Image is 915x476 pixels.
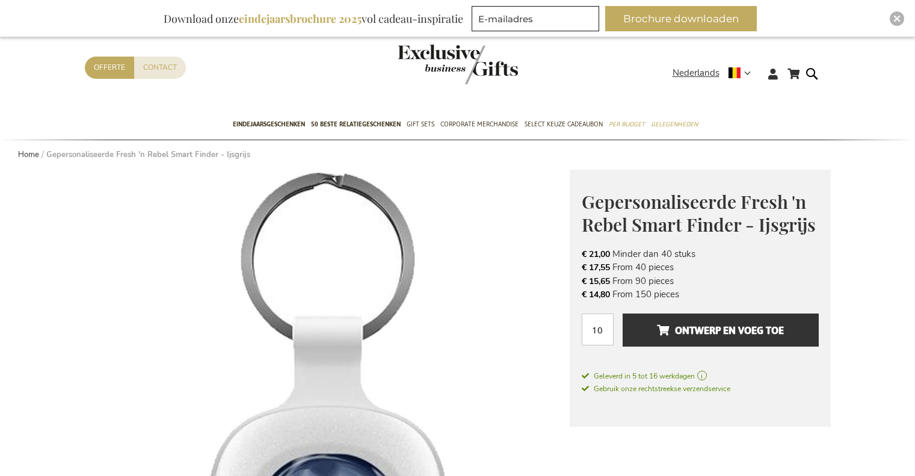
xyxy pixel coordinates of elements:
input: Aantal [582,314,614,345]
span: € 17,55 [582,262,610,273]
strong: Gepersonaliseerde Fresh 'n Rebel Smart Finder - Ijsgrijs [46,149,250,160]
img: Close [893,15,901,22]
b: eindejaarsbrochure 2025 [239,11,362,26]
a: Offerte [85,57,134,79]
li: Minder dan 40 stuks [582,247,819,261]
span: € 21,00 [582,249,610,260]
span: 50 beste relatiegeschenken [311,118,401,131]
li: From 40 pieces [582,261,819,274]
span: Gepersonaliseerde Fresh 'n Rebel Smart Finder - Ijsgrijs [582,190,816,237]
span: Gebruik onze rechtstreekse verzendservice [582,384,730,394]
span: Select Keuze Cadeaubon [525,118,603,131]
div: Close [890,11,904,26]
a: Geleverd in 5 tot 16 werkdagen [582,371,819,382]
span: Eindejaarsgeschenken [233,118,305,131]
span: € 14,80 [582,289,610,300]
img: Exclusive Business gifts logo [398,45,518,84]
button: Ontwerp en voeg toe [623,314,818,347]
input: E-mailadres [472,6,599,31]
span: € 15,65 [582,276,610,287]
button: Brochure downloaden [605,6,757,31]
form: marketing offers and promotions [472,6,603,35]
a: store logo [398,45,458,84]
span: Nederlands [673,66,719,80]
li: From 90 pieces [582,274,819,288]
a: Contact [134,57,186,79]
span: Ontwerp en voeg toe [657,321,784,340]
span: Gift Sets [407,118,434,131]
div: Download onze vol cadeau-inspiratie [158,6,469,31]
a: Gebruik onze rechtstreekse verzendservice [582,382,730,394]
span: Per Budget [609,118,645,131]
div: Nederlands [673,66,759,80]
li: From 150 pieces [582,288,819,301]
span: Gelegenheden [651,118,698,131]
a: Home [18,149,39,160]
span: Corporate Merchandise [440,118,519,131]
